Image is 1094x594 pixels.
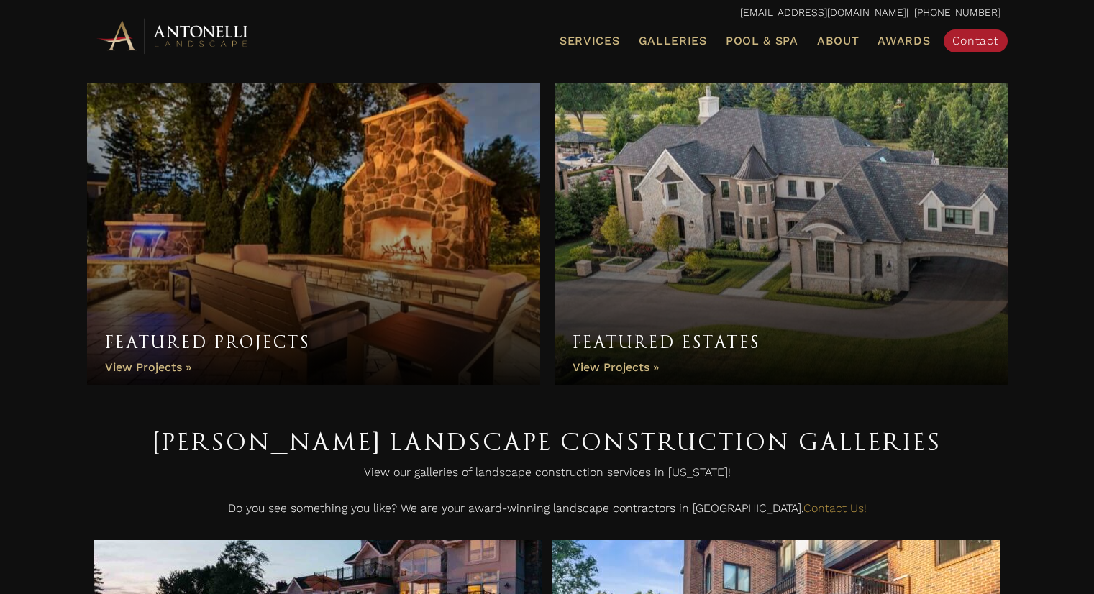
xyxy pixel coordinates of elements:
img: Antonelli Horizontal Logo [94,16,252,55]
span: Galleries [639,34,707,47]
span: Services [560,35,620,47]
a: Pool & Spa [720,32,804,50]
span: Contact [952,34,999,47]
p: View our galleries of landscape construction services in [US_STATE]! [94,462,1000,490]
p: Do you see something you like? We are your award-winning landscape contractors in [GEOGRAPHIC_DATA]. [94,498,1000,526]
span: Awards [878,34,930,47]
span: Pool & Spa [726,34,798,47]
a: Galleries [633,32,713,50]
a: Contact Us! [803,501,867,515]
h1: [PERSON_NAME] Landscape Construction Galleries [94,421,1000,462]
a: Contact [944,29,1008,52]
a: Services [554,32,626,50]
a: Awards [872,32,936,50]
a: About [811,32,865,50]
p: | [PHONE_NUMBER] [94,4,1000,22]
span: About [817,35,860,47]
a: [EMAIL_ADDRESS][DOMAIN_NAME] [740,6,906,18]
